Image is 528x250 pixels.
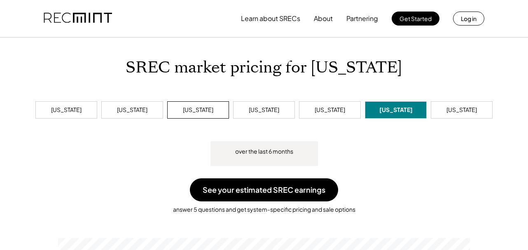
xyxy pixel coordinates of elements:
button: Log in [453,12,484,26]
div: [US_STATE] [379,106,413,114]
img: recmint-logotype%403x.png [44,5,112,33]
div: answer 5 questions and get system-specific pricing and sale options [8,201,520,214]
div: [US_STATE] [315,106,345,114]
button: Learn about SRECs [241,10,300,27]
div: [US_STATE] [117,106,147,114]
div: [US_STATE] [446,106,477,114]
div: [US_STATE] [51,106,82,114]
button: About [314,10,333,27]
button: Partnering [346,10,378,27]
h1: SREC market pricing for [US_STATE] [126,58,402,77]
div: [US_STATE] [183,106,213,114]
button: Get Started [392,12,439,26]
div: over the last 6 months [235,147,293,156]
button: See your estimated SREC earnings [190,178,338,201]
div: [US_STATE] [249,106,279,114]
